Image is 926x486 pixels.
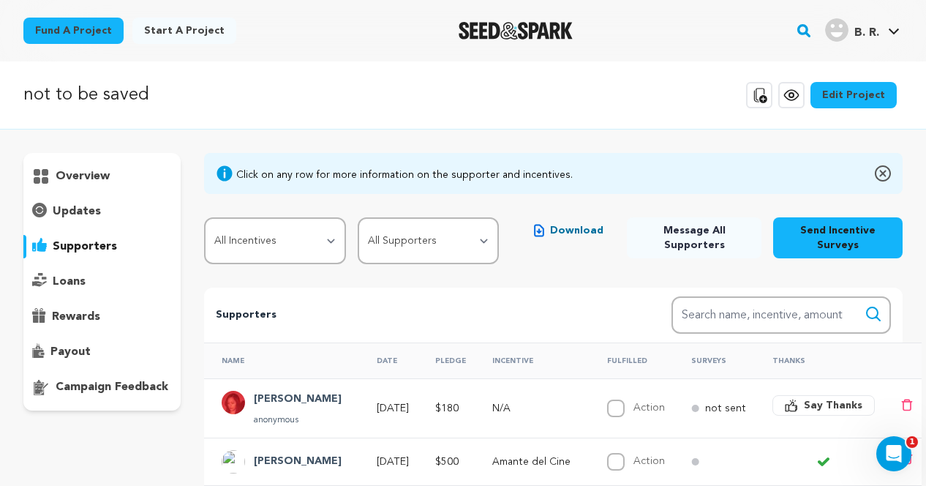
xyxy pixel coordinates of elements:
p: campaign feedback [56,378,168,396]
p: Amante del Cine [492,455,581,469]
p: Supporters [216,307,625,324]
th: Incentive [475,343,590,378]
button: rewards [23,305,181,329]
button: overview [23,165,181,188]
img: cb39b16e30f3465f.jpg [222,391,245,414]
button: Message All Supporters [627,217,761,258]
th: Name [204,343,359,378]
span: Download [550,223,603,238]
span: 1 [906,436,918,448]
span: $500 [435,457,459,467]
th: Surveys [674,343,755,378]
a: Fund a project [23,18,124,44]
p: overview [56,168,110,185]
p: rewards [52,308,100,326]
button: payout [23,340,181,364]
button: Say Thanks [772,395,875,416]
button: Send Incentive Surveys [773,217,903,258]
button: Download [522,217,615,244]
span: Message All Supporters [639,223,750,253]
p: updates [53,203,101,220]
button: loans [23,270,181,294]
p: supporters [53,238,117,255]
th: Fulfilled [590,343,674,378]
label: Action [633,403,665,413]
iframe: Intercom live chat [876,436,911,471]
span: Say Thanks [804,398,862,413]
button: supporters [23,235,181,258]
div: B. R.'s Profile [825,18,879,42]
h4: DeHoyos Amado [254,453,342,471]
p: payout [50,343,91,361]
h4: Diane Zaragoza [254,391,342,408]
p: [DATE] [377,401,409,416]
img: user.png [825,18,848,42]
p: loans [53,273,86,291]
button: campaign feedback [23,375,181,399]
button: updates [23,200,181,223]
img: close-o.svg [875,165,891,182]
a: Edit Project [810,82,897,108]
p: not to be saved [23,82,149,108]
span: B. R.'s Profile [822,15,903,46]
a: B. R.'s Profile [822,15,903,42]
label: Action [633,456,665,466]
div: Click on any row for more information on the supporter and incentives. [236,168,573,182]
a: Seed&Spark Homepage [459,22,573,40]
p: N/A [492,401,581,416]
span: B. R. [854,27,879,39]
img: AAcHTtfRFeFHEn0nGjoMsiVhgJUyRuvQ9W-ZRUH4wS8lwi3xSu_q=s96-c [222,450,245,474]
span: $180 [435,403,459,414]
p: not sent [705,401,746,416]
th: Pledge [418,343,475,378]
th: Thanks [755,343,884,378]
a: Start a project [132,18,236,44]
th: Date [359,343,418,378]
img: Seed&Spark Logo Dark Mode [459,22,573,40]
input: Search name, incentive, amount [671,296,891,334]
p: [DATE] [377,455,409,469]
p: anonymous [254,414,342,426]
